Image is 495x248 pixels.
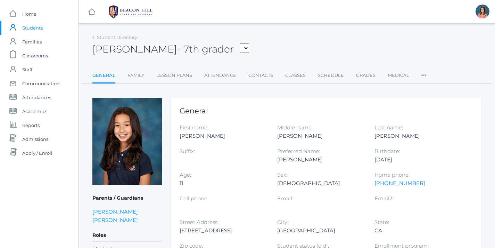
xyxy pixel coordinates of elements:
a: Family [127,69,144,82]
span: Classrooms [22,49,48,63]
label: Middle name: [277,124,313,131]
span: Families [22,35,42,49]
div: [DEMOGRAPHIC_DATA] [277,179,364,187]
span: Academics [22,104,47,118]
a: Lesson Plans [156,69,192,82]
span: Staff [22,63,32,77]
a: [PERSON_NAME] [92,217,138,223]
label: Email2: [374,195,393,202]
div: [PERSON_NAME] [180,132,267,140]
label: Suffix: [180,148,195,154]
a: Contacts [248,69,273,82]
a: Schedule [318,69,344,82]
div: Jennifer Jenkins [476,5,489,18]
a: Grades [356,69,376,82]
a: Medical [388,69,409,82]
span: Reports [22,118,40,132]
a: General [92,69,115,83]
img: Reagan Brodt [92,98,162,185]
div: [GEOGRAPHIC_DATA] [277,226,364,235]
img: BHCALogos-05-308ed15e86a5a0abce9b8dd61676a3503ac9727e845dece92d48e8588c001991.png [105,3,157,21]
span: Students [22,21,43,35]
label: First name: [180,124,208,131]
label: Street Address: [180,219,218,225]
span: Communication [22,77,60,90]
div: 11 [180,179,267,187]
label: Email: [277,195,293,202]
label: City: [277,219,288,225]
a: Classes [285,69,306,82]
h1: General [180,107,472,115]
span: Home [22,7,36,21]
label: Last name: [374,124,403,131]
div: [PERSON_NAME] [374,132,462,140]
div: [DATE] [374,155,462,164]
div: [PERSON_NAME] [277,132,364,140]
span: Admissions [22,132,48,146]
label: Sex: [277,171,287,178]
span: - 7th grader [177,43,234,55]
a: [PERSON_NAME] [92,208,138,215]
label: Age: [180,171,191,178]
label: Preferred Name: [277,148,320,154]
label: Cell phone: [180,195,208,202]
div: [PERSON_NAME] [277,155,364,164]
a: Student Directory [97,34,137,40]
label: Home phone: [374,171,410,178]
label: Birthdate: [374,148,400,154]
label: State: [374,219,389,225]
h5: Parents / Guardians [92,192,162,204]
h5: Roles [92,230,162,241]
a: Attendance [204,69,236,82]
div: [STREET_ADDRESS] [180,226,267,235]
h2: [PERSON_NAME] [92,44,249,55]
span: Attendances [22,90,51,104]
a: [PHONE_NUMBER] [374,180,425,186]
span: Apply / Enroll [22,146,52,160]
div: CA [374,226,462,235]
